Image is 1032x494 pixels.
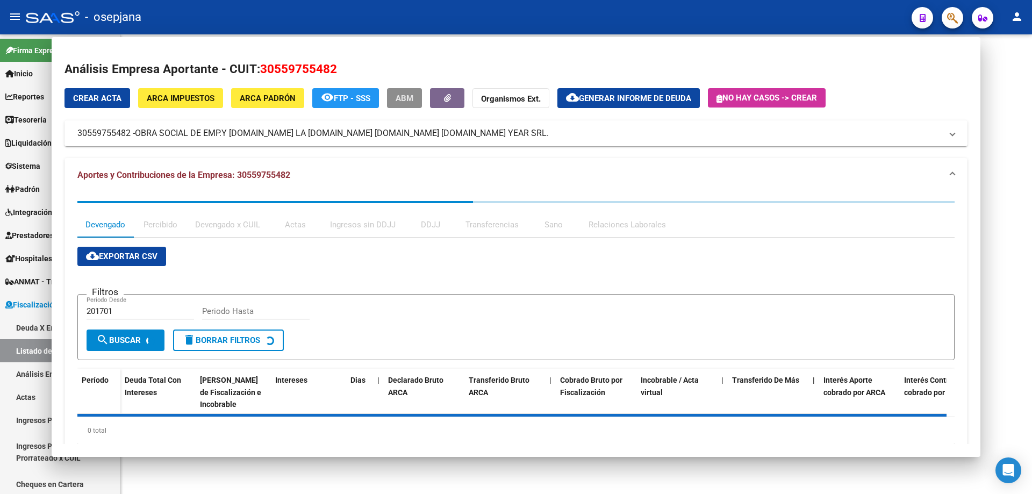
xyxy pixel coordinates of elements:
[5,137,99,149] span: Liquidación de Convenios
[589,219,666,231] div: Relaciones Laborales
[900,369,980,416] datatable-header-cell: Interés Contribución cobrado por ARCA
[96,333,109,346] mat-icon: search
[556,369,636,416] datatable-header-cell: Cobrado Bruto por Fiscalización
[144,219,177,231] div: Percibido
[87,286,124,298] h3: Filtros
[5,91,44,103] span: Reportes
[721,376,723,384] span: |
[549,376,551,384] span: |
[85,5,141,29] span: - osepjana
[813,376,815,384] span: |
[350,376,365,384] span: Dias
[86,252,157,261] span: Exportar CSV
[373,369,384,416] datatable-header-cell: |
[85,219,125,231] div: Devengado
[728,369,808,416] datatable-header-cell: Transferido De Más
[808,369,819,416] datatable-header-cell: |
[636,369,717,416] datatable-header-cell: Incobrable / Acta virtual
[5,253,83,264] span: Hospitales Públicos
[173,330,284,351] button: Borrar Filtros
[135,127,549,140] span: OBRA SOCIAL DE EMP.Y [DOMAIN_NAME] LA [DOMAIN_NAME] [DOMAIN_NAME] [DOMAIN_NAME] YEAR SRL.
[579,94,691,103] span: Generar informe de deuda
[240,94,296,103] span: ARCA Padrón
[388,376,443,397] span: Declarado Bruto ARCA
[271,369,346,416] datatable-header-cell: Intereses
[9,10,21,23] mat-icon: menu
[708,88,826,108] button: No hay casos -> Crear
[387,88,422,108] button: ABM
[421,219,440,231] div: DDJJ
[5,230,103,241] span: Prestadores / Proveedores
[396,94,413,103] span: ABM
[77,247,166,266] button: Exportar CSV
[330,219,396,231] div: Ingresos sin DDJJ
[73,94,121,103] span: Crear Acta
[64,120,967,146] mat-expansion-panel-header: 30559755482 -OBRA SOCIAL DE EMP.Y [DOMAIN_NAME] LA [DOMAIN_NAME] [DOMAIN_NAME] [DOMAIN_NAME] YEAR...
[544,219,563,231] div: Sano
[5,206,105,218] span: Integración (discapacidad)
[469,376,529,397] span: Transferido Bruto ARCA
[465,219,519,231] div: Transferencias
[321,91,334,104] mat-icon: remove_red_eye
[472,88,549,108] button: Organismos Ext.
[200,376,261,409] span: [PERSON_NAME] de Fiscalización e Incobrable
[732,376,799,384] span: Transferido De Más
[641,376,699,397] span: Incobrable / Acta virtual
[64,192,967,461] div: Aportes y Contribuciones de la Empresa: 30559755482
[125,376,181,397] span: Deuda Total Con Intereses
[384,369,464,416] datatable-header-cell: Declarado Bruto ARCA
[560,376,622,397] span: Cobrado Bruto por Fiscalización
[5,299,70,311] span: Fiscalización RG
[147,94,214,103] span: ARCA Impuestos
[138,88,223,108] button: ARCA Impuestos
[346,369,373,416] datatable-header-cell: Dias
[481,94,541,104] strong: Organismos Ext.
[87,330,164,351] button: Buscar
[5,45,61,56] span: Firma Express
[312,88,379,108] button: FTP - SSS
[566,91,579,104] mat-icon: cloud_download
[64,88,130,108] button: Crear Acta
[377,376,379,384] span: |
[82,376,109,384] span: Período
[77,369,120,414] datatable-header-cell: Período
[334,94,370,103] span: FTP - SSS
[819,369,900,416] datatable-header-cell: Interés Aporte cobrado por ARCA
[64,158,967,192] mat-expansion-panel-header: Aportes y Contribuciones de la Empresa: 30559755482
[717,369,728,416] datatable-header-cell: |
[5,183,40,195] span: Padrón
[904,376,974,397] span: Interés Contribución cobrado por ARCA
[995,457,1021,483] div: Open Intercom Messenger
[5,160,40,172] span: Sistema
[823,376,885,397] span: Interés Aporte cobrado por ARCA
[196,369,271,416] datatable-header-cell: Deuda Bruta Neto de Fiscalización e Incobrable
[1010,10,1023,23] mat-icon: person
[120,369,196,416] datatable-header-cell: Deuda Total Con Intereses
[5,114,47,126] span: Tesorería
[5,276,90,288] span: ANMAT - Trazabilidad
[183,333,196,346] mat-icon: delete
[86,249,99,262] mat-icon: cloud_download
[260,62,337,76] span: 30559755482
[545,369,556,416] datatable-header-cell: |
[5,68,33,80] span: Inicio
[285,219,306,231] div: Actas
[77,170,290,180] span: Aportes y Contribuciones de la Empresa: 30559755482
[557,88,700,108] button: Generar informe de deuda
[231,88,304,108] button: ARCA Padrón
[275,376,307,384] span: Intereses
[64,60,967,78] h2: Análisis Empresa Aportante - CUIT:
[77,417,955,444] div: 0 total
[716,93,817,103] span: No hay casos -> Crear
[96,335,141,345] span: Buscar
[183,335,260,345] span: Borrar Filtros
[195,219,260,231] div: Devengado x CUIL
[464,369,545,416] datatable-header-cell: Transferido Bruto ARCA
[77,127,942,140] mat-panel-title: 30559755482 -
